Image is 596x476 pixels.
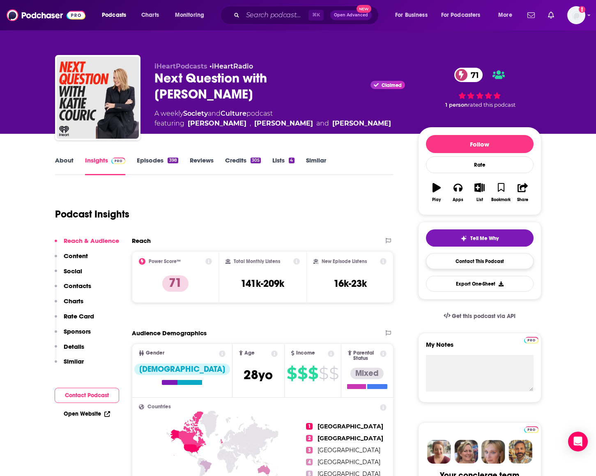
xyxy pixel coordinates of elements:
[334,277,367,290] h3: 16k-23k
[432,197,441,202] div: Play
[111,158,126,164] img: Podchaser Pro
[481,440,505,464] img: Jules Profile
[154,119,391,128] span: featuring
[545,8,557,22] a: Show notifications dropdown
[132,329,207,337] h2: Audience Demographics
[447,178,469,207] button: Apps
[426,135,534,153] button: Follow
[308,367,318,380] span: $
[289,158,294,163] div: 4
[427,440,451,464] img: Sydney Profile
[7,7,85,23] img: Podchaser - Follow, Share and Rate Podcasts
[296,350,315,356] span: Income
[147,404,171,410] span: Countries
[243,9,308,22] input: Search podcasts, credits, & more...
[306,156,326,175] a: Similar
[64,252,88,260] p: Content
[141,9,159,21] span: Charts
[272,156,294,175] a: Lists4
[318,446,380,454] span: [GEOGRAPHIC_DATA]
[350,368,384,379] div: Mixed
[136,9,164,22] a: Charts
[55,208,129,220] h1: Podcast Insights
[209,62,253,70] span: •
[306,423,313,430] span: 1
[64,410,110,417] a: Open Website
[490,178,512,207] button: Bookmark
[509,440,532,464] img: Jon Profile
[437,306,522,326] a: Get this podcast via API
[154,62,207,70] span: iHeartPodcasts
[55,312,94,327] button: Rate Card
[319,367,328,380] span: $
[208,110,221,117] span: and
[297,367,307,380] span: $
[318,458,380,466] span: [GEOGRAPHIC_DATA]
[330,10,372,20] button: Open AdvancedNew
[64,357,84,365] p: Similar
[426,156,534,173] div: Rate
[498,9,512,21] span: More
[524,426,538,433] img: Podchaser Pro
[234,259,280,264] h2: Total Monthly Listens
[55,237,119,252] button: Reach & Audience
[492,9,522,22] button: open menu
[55,357,84,373] button: Similar
[445,102,468,108] span: 1 person
[452,313,515,320] span: Get this podcast via API
[426,229,534,247] button: tell me why sparkleTell Me Why
[308,10,324,21] span: ⌘ K
[55,267,82,282] button: Social
[55,297,83,312] button: Charts
[244,350,255,356] span: Age
[55,282,91,297] button: Contacts
[55,327,91,343] button: Sponsors
[476,197,483,202] div: List
[426,276,534,292] button: Export One-Sheet
[517,197,528,202] div: Share
[491,197,511,202] div: Bookmark
[212,62,253,70] a: iHeartRadio
[567,6,585,24] img: User Profile
[306,447,313,453] span: 3
[162,275,189,292] p: 71
[146,350,164,356] span: Gender
[306,459,313,465] span: 4
[64,267,82,275] p: Social
[225,156,261,175] a: Credits305
[318,435,383,442] span: [GEOGRAPHIC_DATA]
[306,435,313,442] span: 2
[57,57,139,139] img: Next Question with Katie Couric
[568,432,588,451] div: Open Intercom Messenger
[134,364,230,375] div: [DEMOGRAPHIC_DATA]
[132,237,151,245] h2: Reach
[524,8,538,22] a: Show notifications dropdown
[287,367,297,380] span: $
[55,388,119,403] button: Contact Podcast
[524,425,538,433] a: Pro website
[469,178,490,207] button: List
[228,6,387,25] div: Search podcasts, credits, & more...
[175,9,204,21] span: Monitoring
[316,119,329,128] span: and
[426,253,534,269] a: Contact This Podcast
[524,336,538,343] a: Pro website
[55,252,88,267] button: Content
[579,6,585,13] svg: Add a profile image
[64,312,94,320] p: Rate Card
[463,68,483,82] span: 71
[244,367,273,383] span: 28 yo
[154,109,391,128] div: A weekly podcast
[332,119,391,128] div: [PERSON_NAME]
[64,282,91,290] p: Contacts
[441,9,481,21] span: For Podcasters
[169,9,215,22] button: open menu
[102,9,126,21] span: Podcasts
[436,9,492,22] button: open menu
[468,102,515,108] span: rated this podcast
[221,110,246,117] a: Culture
[64,297,83,305] p: Charts
[329,367,338,380] span: $
[64,343,84,350] p: Details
